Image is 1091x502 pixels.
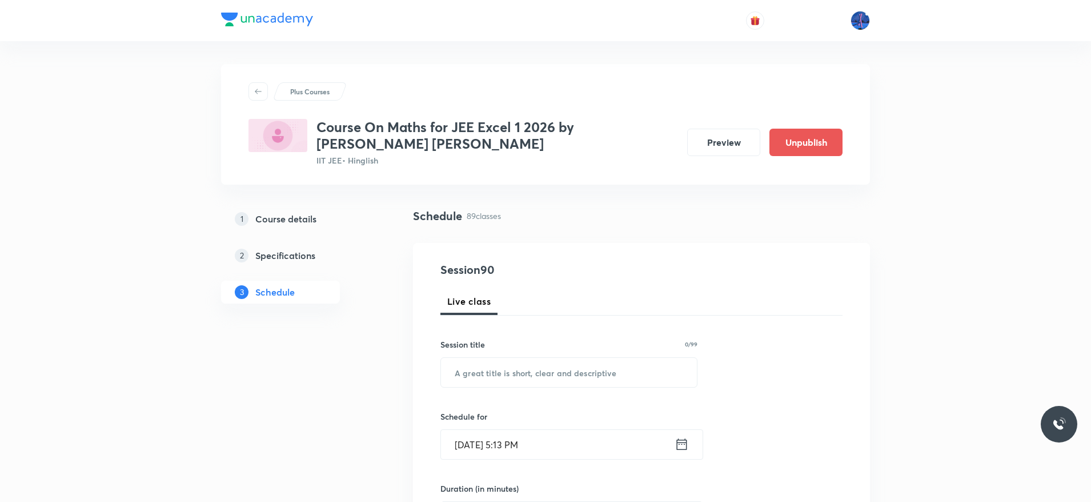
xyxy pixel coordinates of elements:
[235,285,248,299] p: 3
[235,212,248,226] p: 1
[447,294,491,308] span: Live class
[440,483,519,495] h6: Duration (in minutes)
[685,341,697,347] p: 0/99
[851,11,870,30] img: Mahesh Bhat
[255,212,316,226] h5: Course details
[290,86,330,97] p: Plus Courses
[440,261,649,278] h4: Session 90
[221,244,376,267] a: 2Specifications
[248,119,307,152] img: 722C4056-9C5F-42E8-97AD-4B14D0A4DFB1_plus.png
[1052,417,1066,431] img: ttu
[467,210,501,222] p: 89 classes
[441,358,697,387] input: A great title is short, clear and descriptive
[221,208,376,230] a: 1Course details
[221,13,313,29] a: Company Logo
[255,249,315,262] h5: Specifications
[221,13,313,26] img: Company Logo
[316,119,678,152] h3: Course On Maths for JEE Excel 1 2026 by [PERSON_NAME] [PERSON_NAME]
[255,285,295,299] h5: Schedule
[769,129,843,156] button: Unpublish
[316,154,678,166] p: IIT JEE • Hinglish
[413,208,462,225] h4: Schedule
[746,11,764,30] button: avatar
[687,129,760,156] button: Preview
[440,411,697,423] h6: Schedule for
[750,15,760,26] img: avatar
[235,249,248,262] p: 2
[440,338,485,350] h6: Session title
